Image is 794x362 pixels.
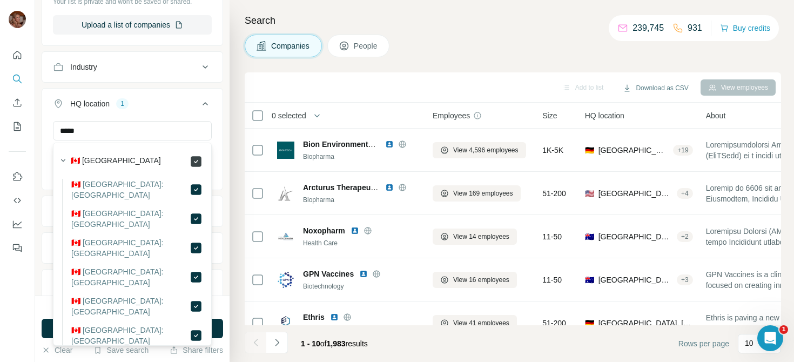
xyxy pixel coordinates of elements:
span: results [301,339,368,348]
span: [GEOGRAPHIC_DATA], [GEOGRAPHIC_DATA] [598,231,672,242]
span: People [354,41,379,51]
div: + 2 [677,232,693,242]
span: of [320,339,327,348]
button: Buy credits [720,21,770,36]
div: + 4 [677,189,693,198]
span: [GEOGRAPHIC_DATA], [US_STATE] [598,188,672,199]
span: Employees [433,110,470,121]
div: Health Care [303,238,420,248]
button: View 169 employees [433,185,521,202]
button: View 41 employees [433,315,517,331]
button: View 14 employees [433,229,517,245]
label: 🇨🇦 [GEOGRAPHIC_DATA]: [GEOGRAPHIC_DATA] [71,237,190,259]
div: 1 [116,99,129,109]
span: 51-200 [542,318,566,329]
iframe: Intercom live chat [757,325,783,351]
span: 1,983 [327,339,346,348]
button: My lists [9,117,26,136]
img: Logo of Ethris [277,314,294,332]
button: View 4,596 employees [433,142,526,158]
button: Employees (size) [42,235,223,261]
span: [GEOGRAPHIC_DATA], [GEOGRAPHIC_DATA] [598,274,672,285]
img: LinkedIn logo [351,226,359,235]
span: Size [542,110,557,121]
button: Dashboard [9,214,26,234]
span: Arcturus Therapeutics [303,183,383,192]
label: 🇨🇦 [GEOGRAPHIC_DATA] [71,155,161,168]
button: Save search [93,345,149,356]
span: 0 selected [272,110,306,121]
span: Companies [271,41,311,51]
span: HQ location [585,110,624,121]
span: 11-50 [542,274,562,285]
span: About [706,110,726,121]
button: HQ location1 [42,91,223,121]
label: 🇨🇦 [GEOGRAPHIC_DATA]: [GEOGRAPHIC_DATA] [71,208,190,230]
button: Run search [42,319,223,338]
span: 🇦🇺 [585,274,594,285]
button: Share filters [170,345,223,356]
button: View 16 employees [433,272,517,288]
button: Industry [42,54,223,80]
span: View 14 employees [453,232,509,242]
img: Logo of Bion Environmental Technologies [277,142,294,159]
img: LinkedIn logo [385,140,394,149]
button: Annual revenue ($) [42,198,223,224]
label: 🇨🇦 [GEOGRAPHIC_DATA]: [GEOGRAPHIC_DATA] [71,325,190,346]
span: View 169 employees [453,189,513,198]
button: Technologies [42,272,223,298]
span: View 4,596 employees [453,145,519,155]
button: Enrich CSV [9,93,26,112]
span: 11-50 [542,231,562,242]
p: 931 [688,22,702,35]
div: Biotechnology [303,325,420,334]
span: 51-200 [542,188,566,199]
label: 🇨🇦 [GEOGRAPHIC_DATA]: [GEOGRAPHIC_DATA] [71,179,190,200]
span: 1K-5K [542,145,563,156]
span: 🇩🇪 [585,318,594,329]
span: 1 - 10 [301,339,320,348]
span: [GEOGRAPHIC_DATA], [GEOGRAPHIC_DATA] [598,318,693,329]
span: Bion Environmental Technologies [303,140,425,149]
div: + 19 [673,145,692,155]
button: Navigate to next page [266,332,288,353]
div: Biopharma [303,152,420,162]
span: View 41 employees [453,318,509,328]
p: 239,745 [632,22,664,35]
span: Ethris [303,312,325,323]
span: [GEOGRAPHIC_DATA], [GEOGRAPHIC_DATA] [598,145,669,156]
div: Industry [70,62,97,72]
button: Clear [42,345,72,356]
img: Avatar [9,11,26,28]
label: 🇨🇦 [GEOGRAPHIC_DATA]: [GEOGRAPHIC_DATA] [71,296,190,317]
img: Logo of GPN Vaccines [277,271,294,289]
div: Biotechnology [303,281,420,291]
label: 🇨🇦 [GEOGRAPHIC_DATA]: [GEOGRAPHIC_DATA] [71,266,190,288]
img: LinkedIn logo [330,313,339,321]
img: Logo of Arcturus Therapeutics [277,185,294,202]
div: + 3 [677,275,693,285]
button: Use Surfe on LinkedIn [9,167,26,186]
h4: Search [245,13,781,28]
button: Use Surfe API [9,191,26,210]
img: LinkedIn logo [385,183,394,192]
span: GPN Vaccines [303,269,354,279]
span: 🇺🇸 [585,188,594,199]
span: View 16 employees [453,275,509,285]
button: Quick start [9,45,26,65]
button: Download as CSV [615,80,696,96]
button: Upload a list of companies [53,15,212,35]
span: Noxopharm [303,225,345,236]
span: 🇩🇪 [585,145,594,156]
span: Rows per page [678,338,729,349]
img: LinkedIn logo [359,270,368,278]
button: Search [9,69,26,89]
div: Biopharma [303,195,420,205]
div: HQ location [70,98,110,109]
img: Logo of Noxopharm [277,228,294,245]
p: 10 [745,338,753,348]
span: 1 [779,325,788,334]
button: Feedback [9,238,26,258]
span: 🇦🇺 [585,231,594,242]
